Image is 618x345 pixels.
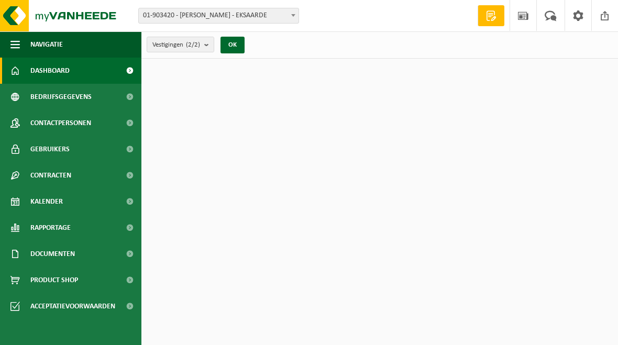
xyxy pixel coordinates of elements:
span: Contactpersonen [30,110,91,136]
span: 01-903420 - UYTTENDAELE GERRY - EKSAARDE [138,8,299,24]
span: Kalender [30,188,63,215]
span: Contracten [30,162,71,188]
span: Vestigingen [152,37,200,53]
span: Documenten [30,241,75,267]
span: Acceptatievoorwaarden [30,293,115,319]
span: Dashboard [30,58,70,84]
span: Bedrijfsgegevens [30,84,92,110]
span: Navigatie [30,31,63,58]
span: 01-903420 - UYTTENDAELE GERRY - EKSAARDE [139,8,299,23]
count: (2/2) [186,41,200,48]
span: Product Shop [30,267,78,293]
span: Gebruikers [30,136,70,162]
button: OK [220,37,245,53]
button: Vestigingen(2/2) [147,37,214,52]
span: Rapportage [30,215,71,241]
